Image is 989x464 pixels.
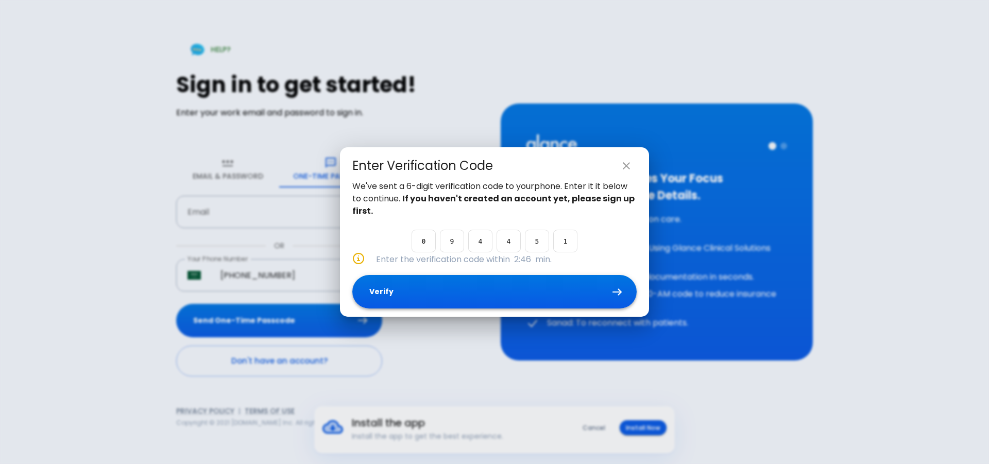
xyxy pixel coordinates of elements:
[616,156,637,176] button: close
[352,158,493,174] div: Enter Verification Code
[376,253,637,266] p: Enter the verification code within min.
[352,180,637,217] p: We've sent a 6-digit verification code to your phone . Enter it it below to continue.
[440,230,464,252] input: Please enter OTP character 2
[525,230,549,252] input: Please enter OTP character 5
[468,230,492,252] input: Please enter OTP character 3
[412,230,436,252] input: Please enter OTP character 1
[497,230,521,252] input: Please enter OTP character 4
[352,193,635,217] strong: If you haven't created an account yet, please sign up first.
[352,275,637,308] button: Verify
[553,230,577,252] input: Please enter OTP character 6
[514,253,531,265] span: 2:46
